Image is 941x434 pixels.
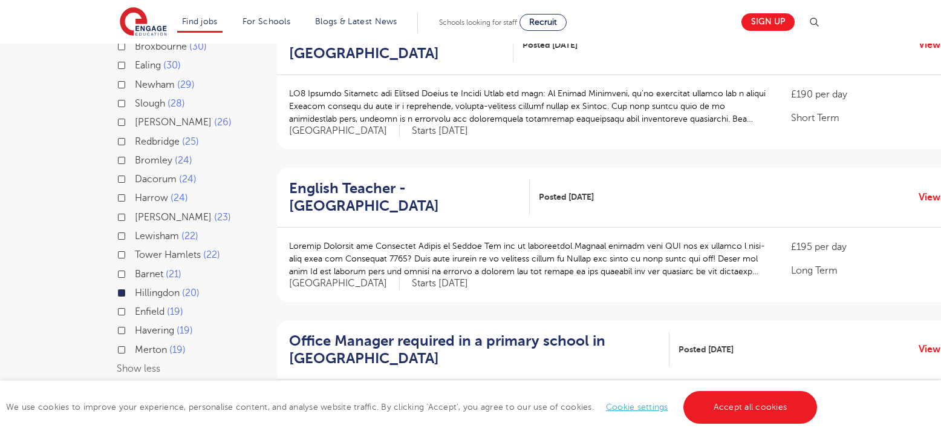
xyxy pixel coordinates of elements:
[135,288,180,298] span: Hillingdon
[117,363,160,374] button: Show less
[135,136,143,144] input: Redbridge 25
[135,344,143,352] input: Merton 19
[289,125,400,137] span: [GEOGRAPHIC_DATA]
[289,180,520,215] h2: English Teacher - [GEOGRAPHIC_DATA]
[135,117,212,128] span: [PERSON_NAME]
[166,269,181,280] span: 21
[135,174,143,182] input: Dacorum 24
[412,277,468,290] p: Starts [DATE]
[6,403,820,412] span: We use cookies to improve your experience, personalise content, and analyse website traffic. By c...
[203,249,220,260] span: 22
[135,98,143,106] input: Slough 28
[135,249,143,257] input: Tower Hamlets 22
[529,18,557,27] span: Recruit
[135,79,175,90] span: Newham
[289,87,767,125] p: LO8 Ipsumdo Sitametc adi Elitsed Doeius te Incidi Utlab etd magn: Al Enimad Minimveni, qu’no exer...
[683,391,818,424] a: Accept all cookies
[289,180,530,215] a: English Teacher - [GEOGRAPHIC_DATA]
[135,306,164,317] span: Enfield
[289,332,669,367] a: Office Manager required in a primary school in [GEOGRAPHIC_DATA]
[412,125,468,137] p: Starts [DATE]
[181,231,198,242] span: 22
[439,18,517,27] span: Schools looking for staff
[135,174,177,185] span: Dacorum
[135,41,187,52] span: Broxbourne
[182,288,200,298] span: 20
[519,14,567,31] a: Recruit
[606,403,668,412] a: Cookie settings
[135,79,143,87] input: Newham 29
[182,136,199,147] span: 25
[135,155,143,163] input: Bromley 24
[179,174,197,185] span: 24
[135,192,168,203] span: Harrow
[171,192,188,203] span: 24
[289,332,660,367] h2: Office Manager required in a primary school in [GEOGRAPHIC_DATA]
[135,98,165,109] span: Slough
[182,17,218,26] a: Find jobs
[135,117,143,125] input: [PERSON_NAME] 26
[169,344,186,355] span: 19
[163,60,181,71] span: 30
[135,155,172,166] span: Bromley
[168,98,185,109] span: 28
[135,306,143,314] input: Enfield 19
[120,7,167,38] img: Engage Education
[135,60,143,68] input: Ealing 30
[539,191,594,203] span: Posted [DATE]
[523,39,578,51] span: Posted [DATE]
[189,41,207,52] span: 30
[135,192,143,200] input: Harrow 24
[243,17,290,26] a: For Schools
[177,79,195,90] span: 29
[741,13,795,31] a: Sign up
[135,41,143,49] input: Broxbourne 30
[177,325,193,336] span: 19
[315,17,397,26] a: Blogs & Latest News
[289,28,513,63] a: KS2 Teacher - [GEOGRAPHIC_DATA]
[289,277,400,290] span: [GEOGRAPHIC_DATA]
[135,288,143,295] input: Hillingdon 20
[135,325,143,333] input: Havering 19
[135,269,163,280] span: Barnet
[289,240,767,278] p: Loremip Dolorsit ame Consectet Adipis el Seddoe Tem inc ut laboreetdol Magnaal enimadm veni QUI n...
[135,212,212,223] span: [PERSON_NAME]
[175,155,192,166] span: 24
[679,343,734,356] span: Posted [DATE]
[167,306,183,317] span: 19
[214,212,231,223] span: 23
[135,212,143,220] input: [PERSON_NAME] 23
[135,325,174,336] span: Havering
[135,269,143,277] input: Barnet 21
[135,249,201,260] span: Tower Hamlets
[214,117,232,128] span: 26
[135,344,167,355] span: Merton
[135,136,180,147] span: Redbridge
[135,60,161,71] span: Ealing
[135,231,179,242] span: Lewisham
[289,28,504,63] h2: KS2 Teacher - [GEOGRAPHIC_DATA]
[135,231,143,238] input: Lewisham 22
